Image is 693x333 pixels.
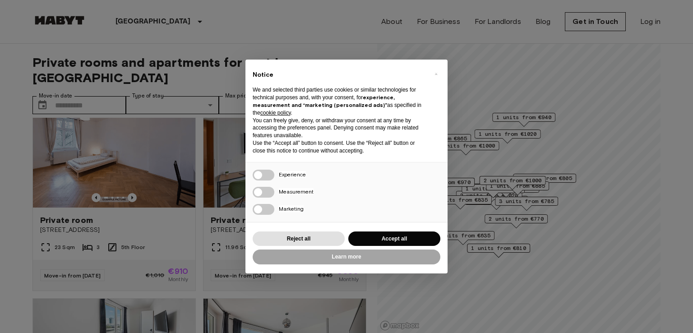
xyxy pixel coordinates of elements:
[253,139,426,155] p: Use the “Accept all” button to consent. Use the “Reject all” button or close this notice to conti...
[279,205,304,212] span: Marketing
[253,117,426,139] p: You can freely give, deny, or withdraw your consent at any time by accessing the preferences pane...
[260,110,291,116] a: cookie policy
[434,69,438,79] span: ×
[429,67,443,81] button: Close this notice
[253,70,426,79] h2: Notice
[253,86,426,116] p: We and selected third parties use cookies or similar technologies for technical purposes and, wit...
[253,94,395,108] strong: experience, measurement and “marketing (personalized ads)”
[279,188,314,195] span: Measurement
[279,171,306,178] span: Experience
[348,231,440,246] button: Accept all
[253,250,440,264] button: Learn more
[253,231,345,246] button: Reject all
